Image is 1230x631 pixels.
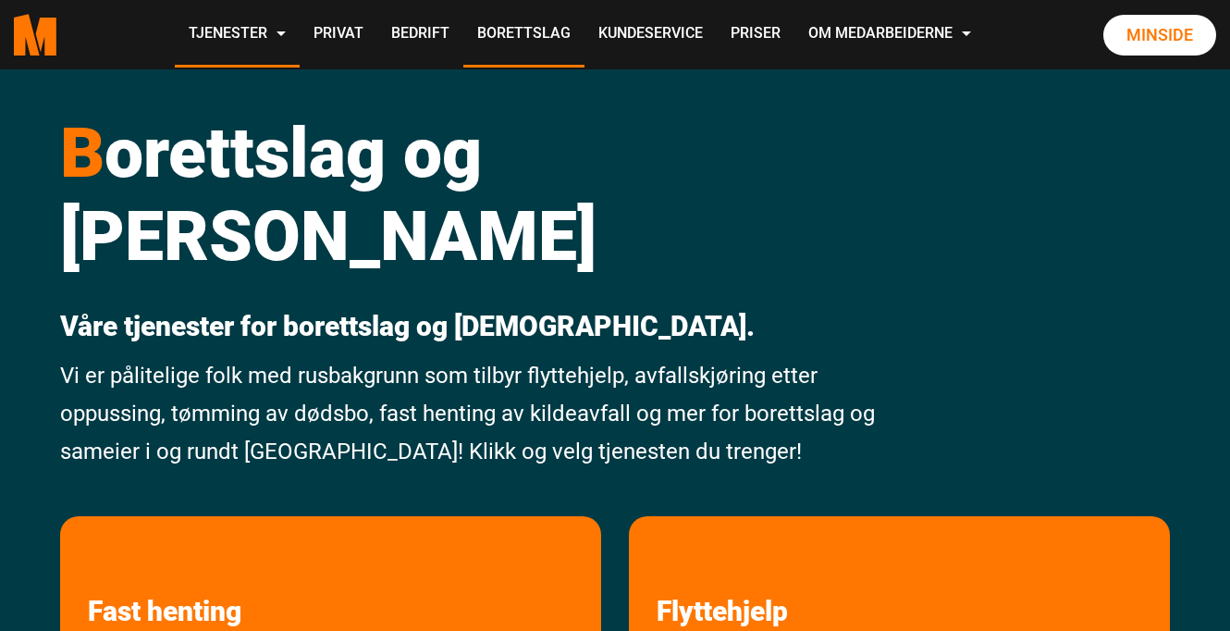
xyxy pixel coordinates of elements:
a: Tjenester [175,2,300,68]
a: les mer om Flyttehjelp [629,516,816,628]
a: Bedrift [377,2,463,68]
a: Priser [717,2,794,68]
a: Borettslag [463,2,584,68]
a: Kundeservice [584,2,717,68]
a: Minside [1103,15,1216,56]
p: Vi er pålitelige folk med rusbakgrunn som tilbyr flyttehjelp, avfallskjøring etter oppussing, tøm... [60,357,886,470]
a: Om Medarbeiderne [794,2,985,68]
a: les mer om Fast henting [60,516,269,628]
p: Våre tjenester for borettslag og [DEMOGRAPHIC_DATA]. [60,310,886,343]
a: Privat [300,2,377,68]
span: B [60,112,105,193]
h1: orettslag og [PERSON_NAME] [60,111,886,278]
